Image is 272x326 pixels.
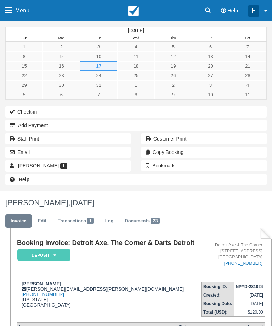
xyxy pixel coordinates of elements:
[5,120,267,131] button: Add Payment
[80,42,117,52] a: 3
[117,34,154,42] th: Wed
[151,218,160,224] span: 23
[117,80,154,90] a: 1
[155,90,192,99] a: 9
[6,90,43,99] a: 5
[229,61,266,71] a: 21
[43,34,80,42] th: Mon
[141,147,267,158] button: Copy Booking
[6,71,43,80] a: 22
[80,90,117,99] a: 7
[155,42,192,52] a: 5
[202,299,234,308] th: Booking Date:
[43,42,80,52] a: 2
[6,52,43,61] a: 8
[202,242,262,267] address: Detroit Axe & The Corner [STREET_ADDRESS] [GEOGRAPHIC_DATA]
[17,239,199,247] h1: Booking Invoice: Detroit Axe, The Corner & Darts Detroit
[5,106,267,118] button: Check-in
[192,90,229,99] a: 10
[229,71,266,80] a: 28
[17,248,68,262] a: Deposit
[17,281,199,308] div: [PERSON_NAME][EMAIL_ADDRESS][PERSON_NAME][DOMAIN_NAME] [US_STATE] [GEOGRAPHIC_DATA]
[80,80,117,90] a: 31
[100,214,119,228] a: Log
[43,61,80,71] a: 16
[155,80,192,90] a: 2
[6,42,43,52] a: 1
[224,261,262,266] a: [PHONE_NUMBER]
[43,52,80,61] a: 9
[192,80,229,90] a: 3
[43,71,80,80] a: 23
[192,52,229,61] a: 13
[155,52,192,61] a: 12
[229,34,266,42] th: Sat
[6,34,43,42] th: Sun
[119,214,165,228] a: Documents23
[192,34,229,42] th: Fri
[117,52,154,61] a: 11
[18,163,59,168] span: [PERSON_NAME]
[234,299,265,308] td: [DATE]
[87,218,94,224] span: 1
[229,80,266,90] a: 4
[43,80,80,90] a: 30
[248,5,259,17] div: H
[80,34,117,42] th: Tue
[236,284,263,289] strong: NPYD-281024
[5,133,131,144] a: Staff Print
[22,281,61,286] strong: [PERSON_NAME]
[80,71,117,80] a: 24
[229,90,266,99] a: 11
[192,71,229,80] a: 27
[33,214,52,228] a: Edit
[229,52,266,61] a: 14
[5,147,131,158] button: Email
[128,6,139,16] img: checkfront-main-nav-mini-logo.png
[202,291,234,299] th: Created:
[202,308,234,317] th: Total (USD):
[127,28,144,33] strong: [DATE]
[5,199,267,207] h1: [PERSON_NAME],
[80,61,117,71] a: 17
[155,34,192,42] th: Thu
[234,291,265,299] td: [DATE]
[22,292,64,297] a: [PHONE_NUMBER]
[227,8,238,13] span: Help
[221,8,226,13] i: Help
[155,61,192,71] a: 19
[202,282,234,291] th: Booking ID:
[5,174,267,185] a: Help
[17,249,70,261] em: Deposit
[192,42,229,52] a: 6
[117,71,154,80] a: 25
[70,198,94,207] span: [DATE]
[43,90,80,99] a: 6
[60,163,67,169] span: 1
[117,61,154,71] a: 18
[117,42,154,52] a: 4
[117,90,154,99] a: 8
[5,214,32,228] a: Invoice
[80,52,117,61] a: 10
[234,308,265,317] td: $120.00
[6,80,43,90] a: 29
[19,177,29,182] b: Help
[141,160,267,171] button: Bookmark
[192,61,229,71] a: 20
[229,42,266,52] a: 7
[155,71,192,80] a: 26
[5,160,131,171] a: [PERSON_NAME] 1
[6,61,43,71] a: 15
[141,133,267,144] a: Customer Print
[52,214,99,228] a: Transactions1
